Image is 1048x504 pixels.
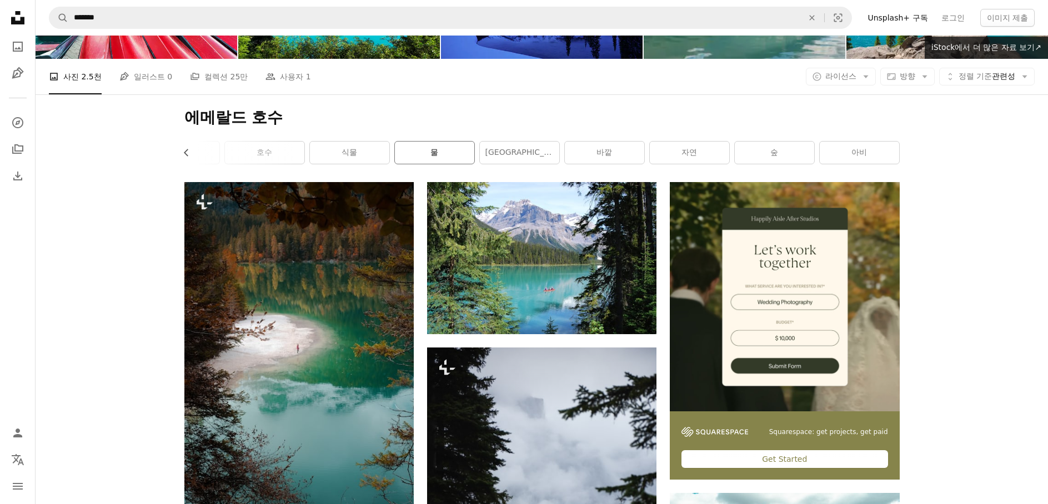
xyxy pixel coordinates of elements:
button: 이미지 제출 [980,9,1035,27]
button: Unsplash 검색 [49,7,68,28]
img: file-1747939393036-2c53a76c450aimage [670,182,899,411]
a: 나무로 둘러싸인 수역 [184,349,414,359]
a: Squarespace: get projects, get paidGet Started [670,182,899,480]
a: 식물 [310,142,389,164]
a: 호수 [225,142,304,164]
button: 삭제 [800,7,824,28]
a: 바깥 [565,142,644,164]
img: 물 위를 순항하는 보트에 있는 사람 [427,182,656,334]
span: 정렬 기준 [959,72,992,80]
button: 목록을 왼쪽으로 스크롤 [184,142,197,164]
a: 물 [395,142,474,164]
a: 다운로드 내역 [7,165,29,187]
span: iStock에서 더 많은 자료 보기 ↗ [931,43,1041,52]
a: 컬렉션 [7,138,29,160]
button: 메뉴 [7,475,29,497]
a: 물 위를 순항하는 보트에 있는 사람 [427,253,656,263]
span: 25만 [230,70,248,83]
a: 홈 — Unsplash [7,7,29,31]
button: 라이선스 [806,68,876,85]
button: 정렬 기준관련성 [939,68,1035,85]
span: 라이선스 [825,72,856,80]
a: [GEOGRAPHIC_DATA] [480,142,559,164]
form: 사이트 전체에서 이미지 찾기 [49,7,852,29]
a: 숲 [735,142,814,164]
a: 일러스트 [7,62,29,84]
span: 0 [167,70,172,83]
a: 사진 [7,36,29,58]
button: 방향 [880,68,935,85]
span: 방향 [900,72,915,80]
img: file-1747939142011-51e5cc87e3c9 [681,427,748,437]
a: Unsplash+ 구독 [861,9,934,27]
span: 1 [306,70,311,83]
a: iStock에서 더 많은 자료 보기↗ [925,37,1048,59]
a: 컬렉션 25만 [190,59,248,94]
button: 시각적 검색 [825,7,851,28]
a: 일러스트 0 [119,59,172,94]
a: 로그인 / 가입 [7,422,29,444]
div: Get Started [681,450,887,468]
h1: 에메랄드 호수 [184,108,900,128]
a: 사용자 1 [265,59,310,94]
span: Squarespace: get projects, get paid [769,427,888,437]
button: 언어 [7,448,29,471]
a: 자연 [650,142,729,164]
a: 탐색 [7,112,29,134]
span: 관련성 [959,71,1015,82]
a: 아비 [820,142,899,164]
a: 로그인 [935,9,971,27]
